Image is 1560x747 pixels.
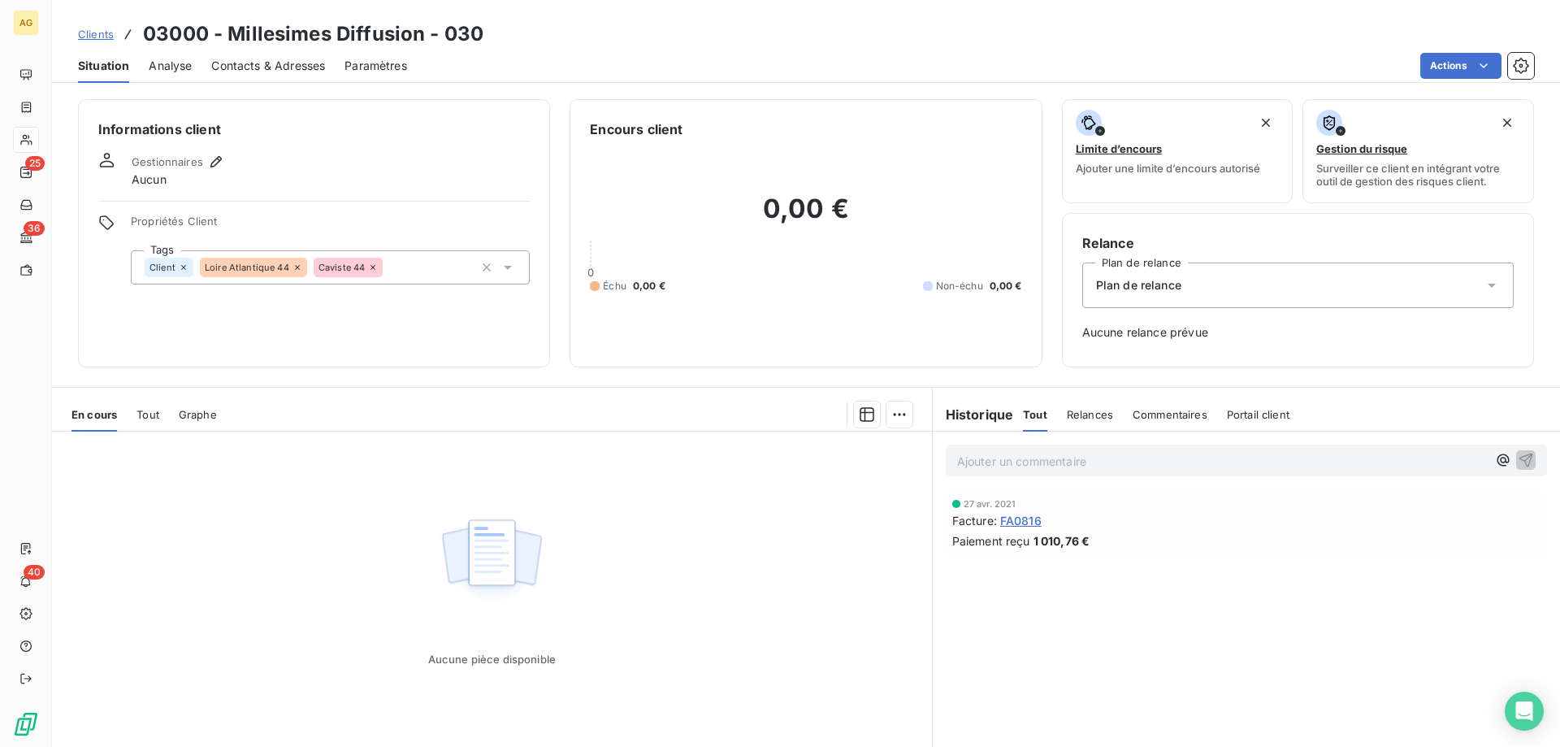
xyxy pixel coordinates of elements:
span: Échu [603,279,626,293]
h6: Encours client [590,119,682,139]
span: 36 [24,221,45,236]
button: Actions [1420,53,1501,79]
span: Clients [78,28,114,41]
span: Commentaires [1133,408,1207,421]
span: Ajouter une limite d’encours autorisé [1076,162,1260,175]
span: Aucun [132,172,167,188]
span: Limite d’encours [1076,142,1162,155]
span: 27 avr. 2021 [964,499,1016,509]
button: Limite d’encoursAjouter une limite d’encours autorisé [1062,99,1293,203]
span: 25 [25,156,45,171]
span: 40 [24,565,45,580]
span: FA0816 [1000,512,1042,529]
span: 0 [587,266,594,279]
div: AG [13,10,39,36]
span: Analyse [149,58,192,74]
input: Ajouter une valeur [383,260,396,275]
h6: Historique [933,405,1014,424]
span: Relances [1067,408,1113,421]
span: Paiement reçu [952,532,1030,549]
span: Aucune pièce disponible [428,653,556,666]
span: Tout [136,408,159,421]
span: Propriétés Client [131,215,530,237]
span: Tout [1023,408,1047,421]
span: Plan de relance [1096,277,1181,293]
img: Logo LeanPay [13,711,39,737]
img: Empty state [440,510,544,611]
span: Surveiller ce client en intégrant votre outil de gestion des risques client. [1316,162,1520,188]
h2: 0,00 € [590,193,1021,241]
h6: Relance [1082,233,1514,253]
span: Aucune relance prévue [1082,324,1514,341]
span: Paramètres [344,58,407,74]
span: Loire Atlantique 44 [205,263,289,272]
span: En cours [71,408,117,421]
span: Client [149,263,175,272]
span: Contacts & Adresses [211,58,325,74]
div: Open Intercom Messenger [1505,692,1544,731]
span: 0,00 € [633,279,665,293]
span: 0,00 € [990,279,1022,293]
span: 1 010,76 € [1033,532,1090,549]
h6: Informations client [98,119,530,139]
h3: 03000 - Millesimes Diffusion - 030 [143,20,483,49]
span: Gestionnaires [132,155,203,168]
span: Gestion du risque [1316,142,1407,155]
button: Gestion du risqueSurveiller ce client en intégrant votre outil de gestion des risques client. [1302,99,1534,203]
span: Non-échu [936,279,983,293]
span: Facture : [952,512,997,529]
span: Portail client [1227,408,1289,421]
span: Caviste 44 [318,263,366,272]
span: Situation [78,58,129,74]
a: Clients [78,26,114,42]
span: Graphe [179,408,217,421]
